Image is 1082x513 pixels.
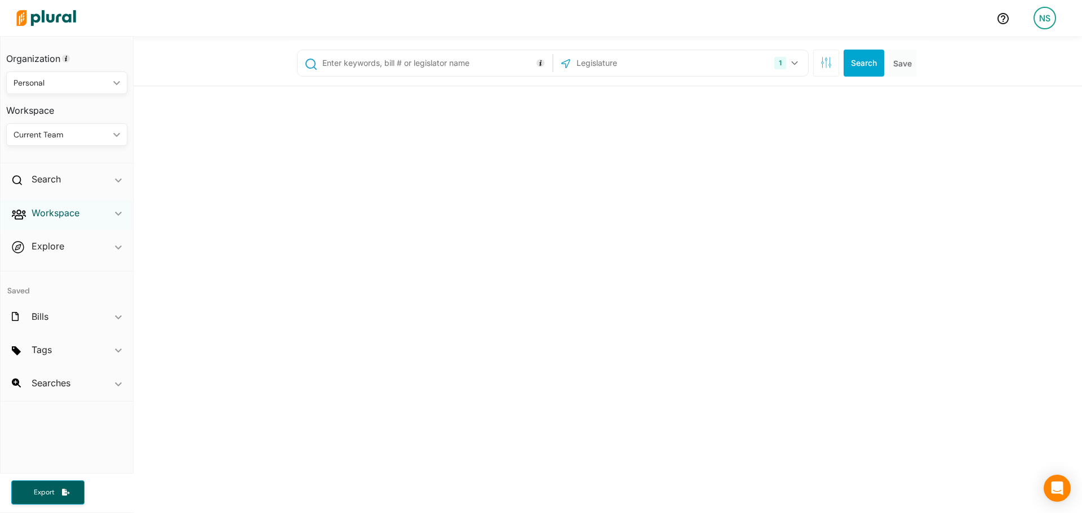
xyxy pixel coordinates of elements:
[14,77,109,89] div: Personal
[32,207,79,219] h2: Workspace
[32,344,52,356] h2: Tags
[889,50,916,77] button: Save
[6,42,127,67] h3: Organization
[32,240,64,252] h2: Explore
[61,53,71,64] div: Tooltip anchor
[1,271,133,299] h4: Saved
[32,310,48,323] h2: Bills
[32,377,70,389] h2: Searches
[770,52,805,74] button: 1
[1044,475,1071,502] div: Open Intercom Messenger
[844,50,884,77] button: Search
[11,480,85,505] button: Export
[6,94,127,119] h3: Workspace
[821,57,832,66] span: Search Filters
[321,52,549,74] input: Enter keywords, bill # or legislator name
[32,173,61,185] h2: Search
[14,129,109,141] div: Current Team
[774,57,786,69] div: 1
[575,52,696,74] input: Legislature
[26,488,62,497] span: Export
[1034,7,1056,29] div: NS
[1025,2,1065,34] a: NS
[535,58,546,68] div: Tooltip anchor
